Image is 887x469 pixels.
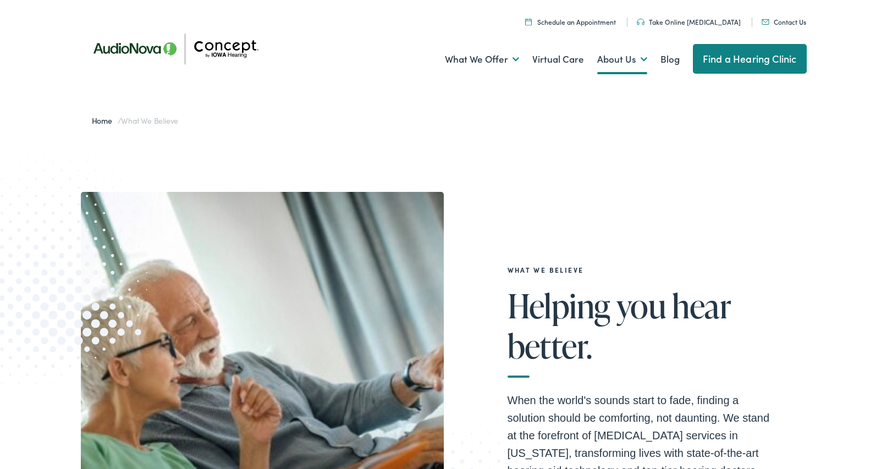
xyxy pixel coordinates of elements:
a: Find a Hearing Clinic [693,44,807,74]
a: Blog [660,39,680,80]
a: Contact Us [762,17,806,26]
a: About Us [597,39,647,80]
span: you [616,288,666,324]
h2: What We Believe [508,266,772,274]
span: hear [672,288,731,324]
img: A calendar icon to schedule an appointment at Concept by Iowa Hearing. [525,18,532,25]
a: Virtual Care [532,39,584,80]
span: Helping [508,288,610,324]
img: utility icon [637,19,644,25]
span: better. [508,328,592,364]
img: utility icon [762,19,769,25]
a: What We Offer [445,39,519,80]
a: Take Online [MEDICAL_DATA] [637,17,741,26]
a: Schedule an Appointment [525,17,616,26]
